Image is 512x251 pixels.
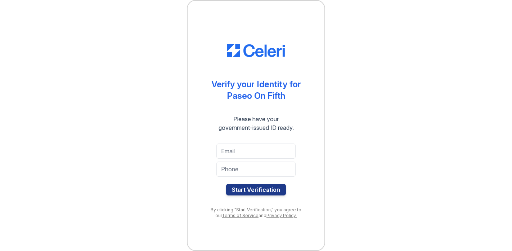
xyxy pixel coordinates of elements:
[206,115,307,132] div: Please have your government-issued ID ready.
[226,184,286,195] button: Start Verification
[216,144,296,159] input: Email
[202,207,310,219] div: By clicking "Start Verification," you agree to our and
[216,162,296,177] input: Phone
[227,44,285,57] img: CE_Logo_Blue-a8612792a0a2168367f1c8372b55b34899dd931a85d93a1a3d3e32e68fde9ad4.png
[266,213,297,218] a: Privacy Policy.
[222,213,259,218] a: Terms of Service
[211,79,301,102] div: Verify your Identity for Paseo On Fifth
